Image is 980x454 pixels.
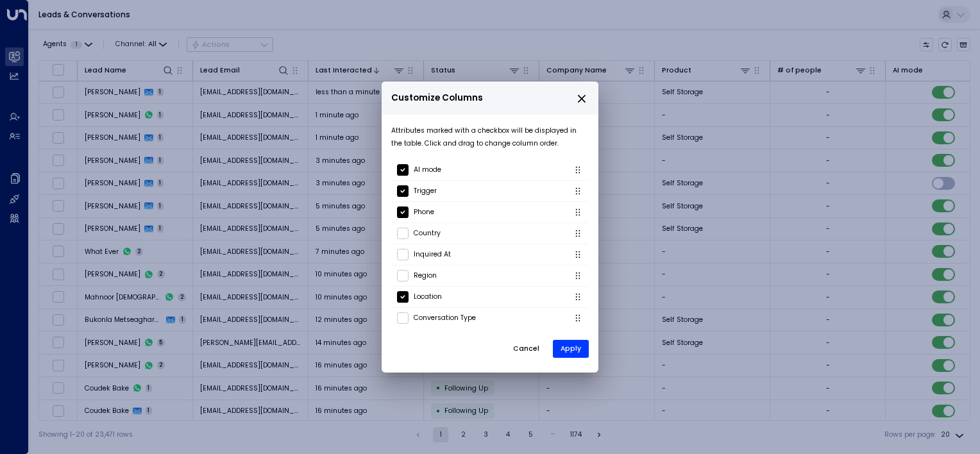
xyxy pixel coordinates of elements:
span: Customize Columns [391,91,483,105]
button: close [576,93,587,105]
p: Conversation Type [414,312,476,324]
p: Trigger [414,185,437,198]
p: Attributes marked with a checkbox will be displayed in the table. Click and drag to change column... [391,124,589,150]
p: Inquired At [414,248,451,261]
p: Location [414,290,442,303]
p: Phone [414,206,434,219]
p: Region [414,269,437,282]
p: AI mode [414,164,441,176]
p: Country [414,227,441,240]
button: Apply [553,340,589,358]
button: Cancel [505,339,548,358]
